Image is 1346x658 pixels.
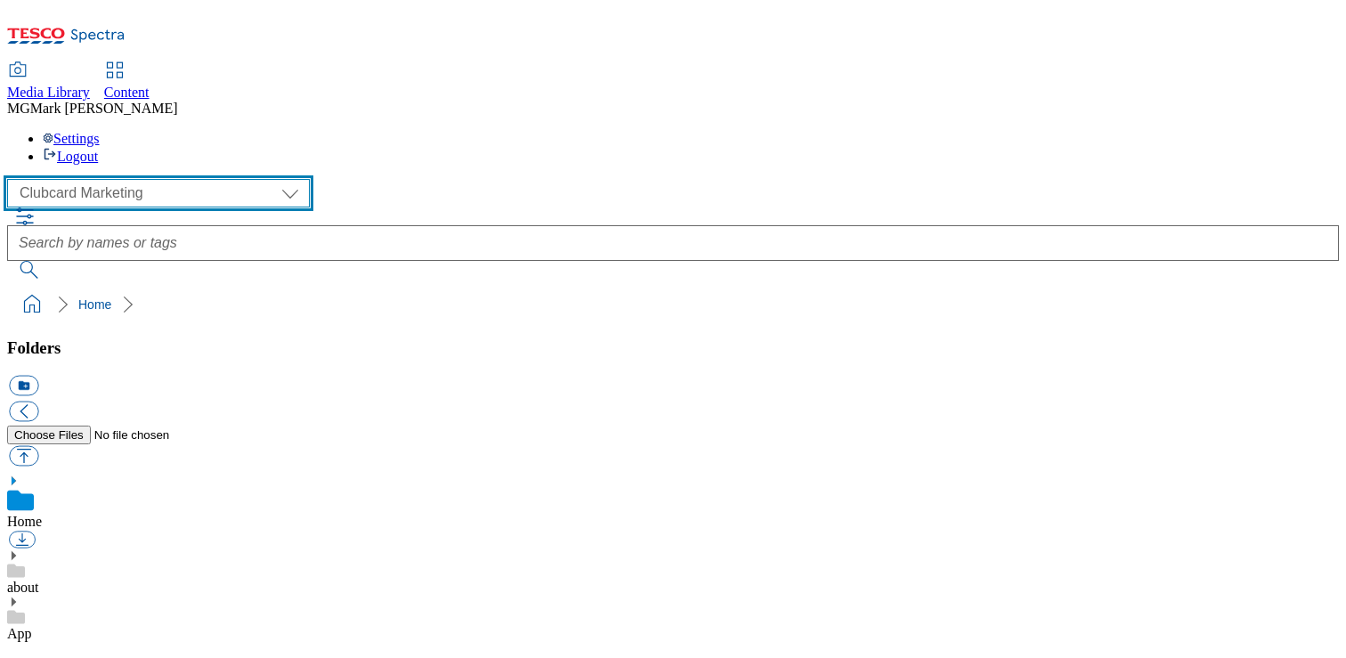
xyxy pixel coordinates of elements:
span: Media Library [7,85,90,100]
a: home [18,290,46,319]
nav: breadcrumb [7,288,1339,321]
span: Mark [PERSON_NAME] [30,101,178,116]
span: MG [7,101,30,116]
a: Logout [43,149,98,164]
span: Content [104,85,150,100]
a: Settings [43,131,100,146]
a: Home [7,514,42,529]
a: Content [104,63,150,101]
a: App [7,626,32,641]
h3: Folders [7,338,1339,358]
input: Search by names or tags [7,225,1339,261]
a: about [7,580,39,595]
a: Home [78,297,111,312]
a: Media Library [7,63,90,101]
